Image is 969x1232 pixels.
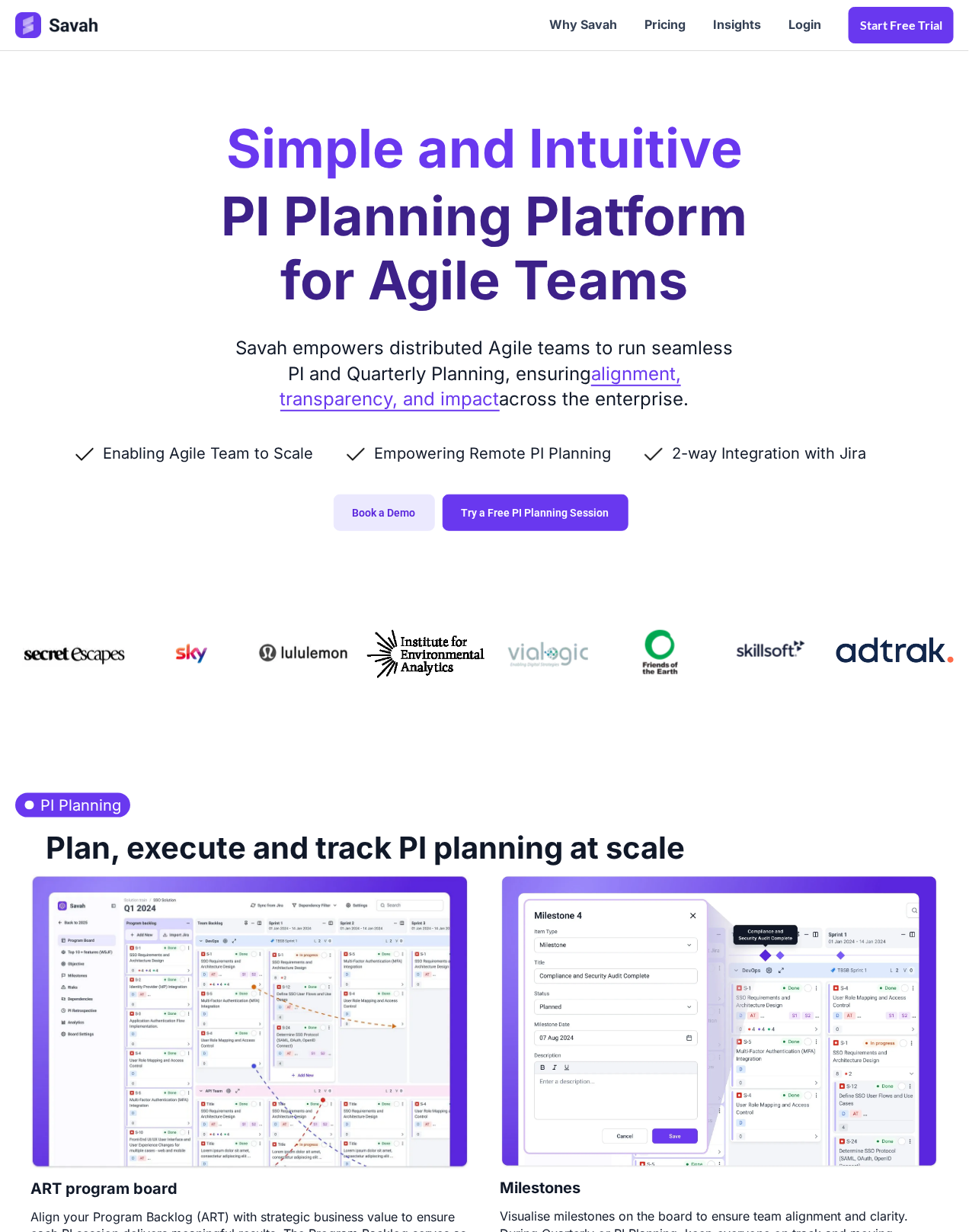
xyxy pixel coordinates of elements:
a: Why Savah [536,2,631,49]
h4: ART program board [30,1170,177,1209]
a: Login [775,2,835,49]
a: Book a Demo [334,494,435,531]
h2: Simple and Intuitive [226,122,743,175]
li: 2-way Integration with Jira [641,443,897,464]
h2: Plan, execute and track PI planning at scale [30,818,685,875]
a: Start Free trial [849,7,954,43]
h1: PI Planning Platform for Agile Teams [222,184,748,312]
h3: PI Planning [15,793,130,818]
h4: Milestones [500,1169,580,1208]
a: Try a Free PI Planning Session [443,494,628,531]
div: Savah empowers distributed Agile teams to run seamless PI and Quarterly Planning, ensuring across... [229,335,740,412]
li: Empowering Remote PI Planning [344,443,641,464]
a: Insights [699,2,775,49]
iframe: Chat Widget [893,1159,969,1232]
a: Pricing [631,2,699,49]
li: Enabling Agile Team to Scale [72,443,344,464]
